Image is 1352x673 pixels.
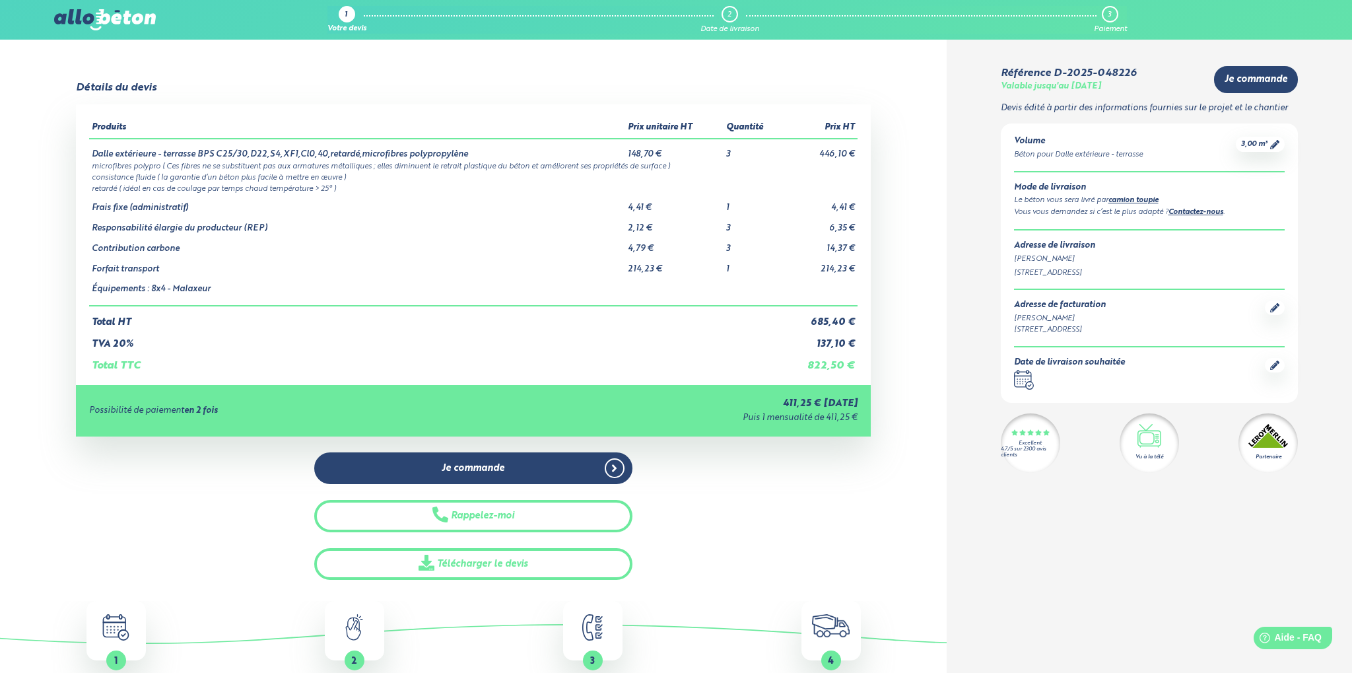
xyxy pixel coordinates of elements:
td: Équipements : 8x4 - Malaxeur [89,274,626,306]
iframe: Help widget launcher [1234,621,1337,658]
div: Le béton vous sera livré par [1014,195,1285,207]
div: Partenaire [1256,453,1281,461]
div: Béton pour Dalle extérieure - terrasse [1014,149,1143,160]
div: [PERSON_NAME] [1014,254,1285,265]
div: [STREET_ADDRESS] [1014,324,1106,336]
td: 6,35 € [783,213,858,234]
a: Je commande [314,452,632,485]
p: Devis édité à partir des informations fournies sur le projet et le chantier [1001,104,1299,114]
td: 1 [724,193,783,213]
div: Volume [1014,137,1143,147]
div: 3 [1108,11,1111,19]
td: 14,37 € [783,234,858,254]
td: consistance fluide ( la garantie d’un béton plus facile à mettre en œuvre ) [89,171,858,182]
div: 2 [727,11,731,19]
button: Rappelez-moi [314,500,632,532]
th: Prix HT [783,118,858,139]
td: 137,10 € [783,328,858,350]
div: 4.7/5 sur 2300 avis clients [1001,446,1060,458]
span: Je commande [442,463,504,474]
div: Référence D-2025-048226 [1001,67,1136,79]
div: Vous vous demandez si c’est le plus adapté ? . [1014,207,1285,219]
td: Responsabilité élargie du producteur (REP) [89,213,626,234]
td: Contribution carbone [89,234,626,254]
div: Vu à la télé [1135,453,1163,461]
div: Possibilité de paiement [89,406,495,416]
div: Adresse de livraison [1014,241,1285,251]
td: retardé ( idéal en cas de coulage par temps chaud température > 25° ) [89,182,858,194]
a: Contactez-nous [1168,209,1223,216]
td: Frais fixe (administratif) [89,193,626,213]
div: Mode de livraison [1014,183,1285,193]
img: truck.c7a9816ed8b9b1312949.png [812,614,850,637]
div: Puis 1 mensualité de 411,25 € [495,413,858,423]
div: Date de livraison [700,25,759,34]
div: Excellent [1019,441,1042,446]
td: 3 [724,234,783,254]
td: Forfait transport [89,254,626,275]
span: 3 [590,656,595,666]
td: Total HT [89,306,784,328]
span: 4 [828,656,834,666]
strong: en 2 fois [184,406,218,415]
td: 148,70 € [625,139,724,160]
a: Télécharger le devis [314,548,632,581]
div: 411,25 € [DATE] [495,398,858,409]
th: Prix unitaire HT [625,118,724,139]
span: 1 [114,656,118,666]
img: allobéton [54,9,156,30]
td: 1 [724,254,783,275]
span: 2 [351,656,357,666]
a: Je commande [1214,66,1298,93]
th: Produits [89,118,626,139]
td: 822,50 € [783,349,858,372]
a: 3 Paiement [1094,6,1127,34]
td: TVA 20% [89,328,784,350]
td: 3 [724,139,783,160]
td: 214,23 € [625,254,724,275]
div: Votre devis [327,25,366,34]
td: 2,12 € [625,213,724,234]
td: 4,41 € [783,193,858,213]
th: Quantité [724,118,783,139]
div: Valable jusqu'au [DATE] [1001,82,1101,92]
a: 1 Votre devis [327,6,366,34]
td: 685,40 € [783,306,858,328]
td: 214,23 € [783,254,858,275]
td: 3 [724,213,783,234]
div: 1 [345,11,347,20]
div: Paiement [1094,25,1127,34]
div: Adresse de facturation [1014,301,1106,310]
div: [STREET_ADDRESS] [1014,267,1285,279]
div: Détails du devis [76,82,156,94]
td: 4,41 € [625,193,724,213]
div: Date de livraison souhaitée [1014,358,1125,368]
span: Je commande [1225,74,1287,85]
td: 4,79 € [625,234,724,254]
td: Total TTC [89,349,784,372]
td: Dalle extérieure - terrasse BPS C25/30,D22,S4,XF1,Cl0,40,retardé,microfibres polypropylène [89,139,626,160]
div: [PERSON_NAME] [1014,313,1106,324]
a: camion toupie [1108,197,1159,204]
td: microfibres polypro ( Ces fibres ne se substituent pas aux armatures métalliques ; elles diminuen... [89,160,858,171]
td: 446,10 € [783,139,858,160]
a: 2 Date de livraison [700,6,759,34]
